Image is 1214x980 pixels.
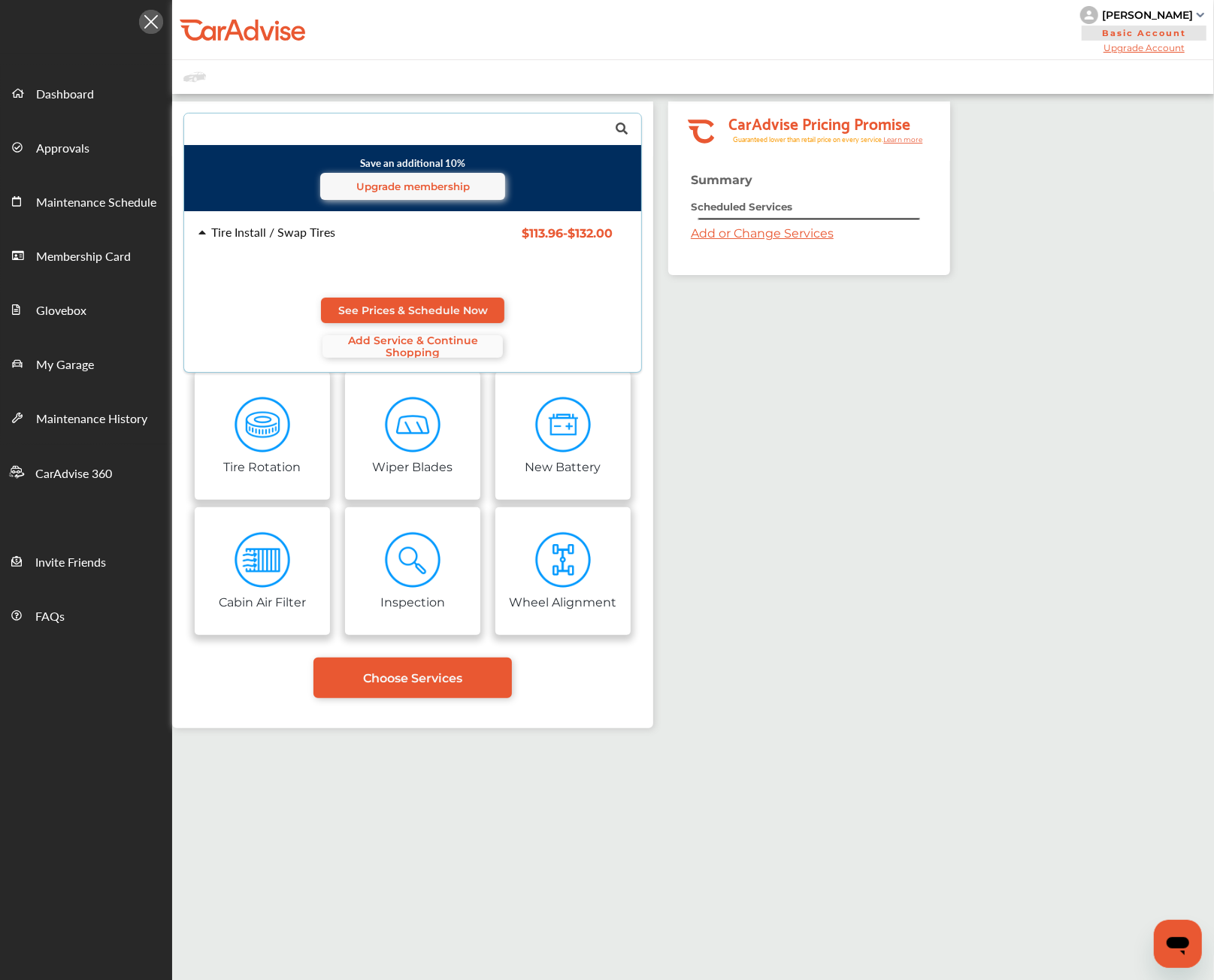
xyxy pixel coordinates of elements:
a: Maintenance Schedule [1,174,171,228]
span: Glovebox [36,301,86,321]
span: Basic Account [1082,26,1206,41]
span: $113.96 - $132.00 [522,226,613,240]
a: Add Service & Continue Shopping [322,335,503,358]
a: Membership Card [1,228,171,282]
div: [PERSON_NAME] [1102,8,1193,22]
span: Membership Card [36,247,131,267]
a: Wheel Alignment [495,507,631,635]
img: T5xB6yrcwAAAAABJRU5ErkJggg== [385,397,441,453]
img: h2VH4H9IKrS5PeYdegAAAABJRU5ErkJggg== [385,532,441,588]
small: Save an additional 10% [195,156,630,200]
strong: Summary [691,173,752,187]
tspan: Learn more [883,135,923,144]
a: Tire Rotation [195,372,330,500]
a: Glovebox [1,282,171,336]
a: Wiper Blades [345,372,480,500]
img: wOSvEehpHHUGwAAAABJRU5ErkJggg== [535,532,592,588]
img: sCxJUJ+qAmfqhQGDUl18vwLg4ZYJ6CxN7XmbOMBAAAAAElFTkSuQmCC [1197,13,1204,17]
span: Upgrade membership [356,180,470,192]
a: Maintenance History [1,390,171,444]
div: Wiper Blades [373,457,453,474]
div: Wheel Alignment [510,592,617,609]
span: See Prices & Schedule Now [338,304,488,316]
a: Upgrade membership [320,173,505,200]
span: Upgrade Account [1080,42,1208,53]
img: ASPTpwwLVD94AAAAAElFTkSuQmCC [235,397,291,453]
span: Invite Friends [35,553,106,573]
div: Cabin Air Filter [219,592,306,609]
a: Dashboard [1,65,171,119]
img: knH8PDtVvWoAbQRylUukY18CTiRevjo20fAtgn5MLBQj4uumYvk2MzTtcAIzfGAtb1XOLVMAvhLuqoNAbL4reqehy0jehNKdM... [1080,6,1098,24]
a: Inspection [345,507,480,635]
span: Maintenance History [36,410,147,429]
span: Add Service & Continue Shopping [322,334,503,358]
div: New Battery [525,457,601,474]
a: Add or Change Services [691,226,834,240]
span: Maintenance Schedule [36,193,156,213]
div: Tire Install / Swap Tires [211,226,335,238]
img: placeholder_car.fcab19be.svg [183,68,206,86]
img: NX+4s2Ya++R3Ya3rlPlcYdj2V9n9vqA38MHjAXQAAAABJRU5ErkJggg== [535,397,592,453]
a: My Garage [1,336,171,390]
a: See Prices & Schedule Now [321,298,504,323]
span: Dashboard [36,85,94,104]
tspan: Guaranteed lower than retail price on every service. [733,135,883,144]
iframe: Button to launch messaging window [1154,920,1202,968]
span: Choose Services [363,671,462,685]
img: DxW3bQHYXT2PAAAAAElFTkSuQmCC [235,532,291,588]
a: Choose Services [313,658,512,698]
span: My Garage [36,355,94,375]
img: Icon.5fd9dcc7.svg [139,10,163,34]
a: Approvals [1,119,171,174]
strong: Scheduled Services [691,201,792,213]
a: New Battery [495,372,631,500]
span: Approvals [36,139,89,159]
div: Inspection [380,592,445,609]
span: FAQs [35,607,65,627]
span: CarAdvise 360 [35,464,112,484]
tspan: CarAdvise Pricing Promise [728,109,910,136]
div: Tire Rotation [224,457,301,474]
a: Cabin Air Filter [195,507,330,635]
